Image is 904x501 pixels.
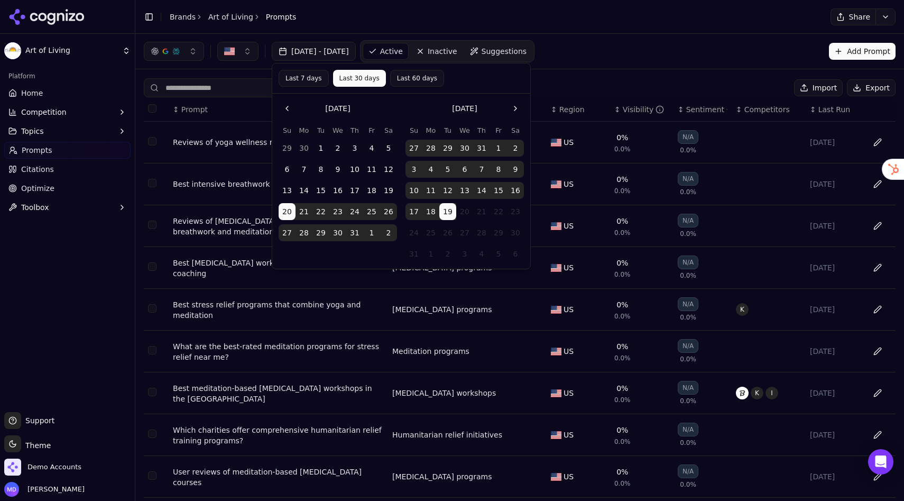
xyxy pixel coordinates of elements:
[456,140,473,157] button: Wednesday, July 30th, 2025, selected
[736,104,801,115] div: ↕Competitors
[392,346,469,357] a: Meditation programs
[392,304,492,315] a: [MEDICAL_DATA] programs
[21,441,51,450] span: Theme
[21,415,54,426] span: Support
[148,388,156,396] button: Select row 7
[279,182,296,199] button: Sunday, July 13th, 2025
[564,304,574,315] span: US
[614,187,631,195] span: 0.0%
[312,125,329,135] th: Tuesday
[296,203,312,220] button: Monday, July 21st, 2025, selected
[148,104,156,113] button: Select all rows
[456,125,473,135] th: Wednesday
[173,137,384,148] div: Reviews of yoga wellness retreats with cultural events
[616,341,628,352] div: 0%
[380,46,403,57] span: Active
[173,258,384,279] div: Best [MEDICAL_DATA] workshops offering personalized coaching
[810,471,860,482] div: [DATE]
[148,179,156,187] button: Select row 2
[224,46,235,57] img: US
[422,125,439,135] th: Monday
[680,439,696,447] span: 0.0%
[148,471,156,480] button: Select row 9
[380,182,397,199] button: Saturday, July 19th, 2025
[507,182,524,199] button: Saturday, August 16th, 2025, selected
[614,479,631,488] span: 0.0%
[439,140,456,157] button: Tuesday, July 29th, 2025, selected
[346,203,363,220] button: Thursday, July 24th, 2025, selected
[564,388,574,398] span: US
[173,341,384,362] a: What are the best-rated meditation programs for stress relief near me?
[610,98,674,122] th: brandMentionRate
[346,161,363,178] button: Thursday, July 10th, 2025
[279,125,397,241] table: July 2025
[4,161,131,178] a: Citations
[439,161,456,178] button: Tuesday, August 5th, 2025, selected
[614,270,631,279] span: 0.0%
[181,104,208,115] span: Prompt
[564,221,574,231] span: US
[686,104,727,115] div: Sentiment
[564,137,574,148] span: US
[392,388,496,398] a: [MEDICAL_DATA] workshops
[208,12,253,22] a: Art of Living
[4,180,131,197] a: Optimize
[363,203,380,220] button: Friday, July 25th, 2025, selected
[279,161,296,178] button: Sunday, July 6th, 2025
[680,313,696,322] span: 0.0%
[616,174,628,185] div: 0%
[4,459,81,476] button: Open organization switcher
[794,79,843,96] button: Import
[329,224,346,241] button: Wednesday, July 30th, 2025, selected
[4,42,21,59] img: Art of Living
[4,482,19,497] img: Melissa Dowd
[312,161,329,178] button: Tuesday, July 8th, 2025
[818,104,850,115] span: Last Run
[482,46,527,57] span: Suggestions
[21,202,49,213] span: Toolbox
[279,70,329,87] button: Last 7 days
[869,134,886,151] button: Edit in sheet
[732,98,806,122] th: Competitors
[439,203,456,220] button: Today, Tuesday, August 19th, 2025, selected
[564,262,574,273] span: US
[173,299,384,321] a: Best stress relief programs that combine yoga and meditation
[674,98,732,122] th: sentiment
[312,203,329,220] button: Tuesday, July 22nd, 2025, selected
[329,161,346,178] button: Wednesday, July 9th, 2025
[380,140,397,157] button: Saturday, July 5th, 2025
[422,140,439,157] button: Monday, July 28th, 2025, selected
[173,425,384,446] div: Which charities offer comprehensive humanitarian relief training programs?
[680,146,696,154] span: 0.0%
[392,430,502,440] a: Humanitarian relief initiatives
[678,214,698,227] div: N/A
[21,88,43,98] span: Home
[363,161,380,178] button: Friday, July 11th, 2025
[390,70,444,87] button: Last 60 days
[473,125,490,135] th: Thursday
[22,145,52,156] span: Prompts
[4,142,131,159] a: Prompts
[346,182,363,199] button: Thursday, July 17th, 2025
[329,125,346,135] th: Wednesday
[296,161,312,178] button: Monday, July 7th, 2025
[296,125,312,135] th: Monday
[439,125,456,135] th: Tuesday
[4,482,85,497] button: Open user button
[678,104,727,115] div: ↕Sentiment
[173,467,384,488] div: User reviews of meditation-based [MEDICAL_DATA] courses
[411,43,463,60] a: Inactive
[439,182,456,199] button: Tuesday, August 12th, 2025, selected
[363,182,380,199] button: Friday, July 18th, 2025
[490,140,507,157] button: Friday, August 1st, 2025, selected
[680,480,696,489] span: 0.0%
[736,387,749,399] img: mindful schools
[380,161,397,178] button: Saturday, July 12th, 2025
[490,182,507,199] button: Friday, August 15th, 2025, selected
[678,339,698,353] div: N/A
[266,12,297,22] span: Prompts
[456,161,473,178] button: Wednesday, August 6th, 2025, selected
[765,387,778,399] span: I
